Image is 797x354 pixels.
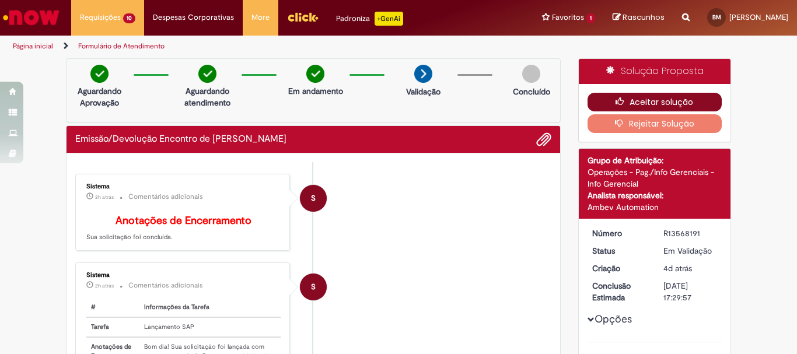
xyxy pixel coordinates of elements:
span: More [251,12,270,23]
small: Comentários adicionais [128,281,203,290]
p: Aguardando Aprovação [71,85,128,108]
img: click_logo_yellow_360x200.png [287,8,319,26]
dt: Conclusão Estimada [583,280,655,303]
p: Validação [406,86,441,97]
img: ServiceNow [1,6,61,29]
button: Aceitar solução [588,93,722,111]
span: 2h atrás [95,194,114,201]
img: img-circle-grey.png [522,65,540,83]
small: Comentários adicionais [128,192,203,202]
span: [PERSON_NAME] [729,12,788,22]
a: Formulário de Atendimento [78,41,165,51]
div: [DATE] 17:29:57 [663,280,718,303]
div: Padroniza [336,12,403,26]
div: Solução Proposta [579,59,731,84]
p: Aguardando atendimento [179,85,236,108]
h2: Emissão/Devolução Encontro de Contas Fornecedor Histórico de tíquete [75,134,286,145]
div: Em Validação [663,245,718,257]
dt: Criação [583,262,655,274]
time: 25/09/2025 17:19:42 [663,263,692,274]
span: Requisições [80,12,121,23]
div: 25/09/2025 17:19:42 [663,262,718,274]
span: Rascunhos [623,12,665,23]
a: Página inicial [13,41,53,51]
div: System [300,185,327,212]
button: Rejeitar Solução [588,114,722,133]
span: S [311,273,316,301]
a: Rascunhos [613,12,665,23]
div: System [300,274,327,300]
img: arrow-next.png [414,65,432,83]
p: +GenAi [375,12,403,26]
time: 29/09/2025 09:50:55 [95,194,114,201]
img: check-circle-green.png [198,65,216,83]
span: 2h atrás [95,282,114,289]
th: Tarefa [86,317,139,337]
th: # [86,298,139,317]
button: Adicionar anexos [536,132,551,147]
span: S [311,184,316,212]
span: 4d atrás [663,263,692,274]
dt: Status [583,245,655,257]
b: Anotações de Encerramento [116,214,251,227]
span: Despesas Corporativas [153,12,234,23]
span: 1 [586,13,595,23]
time: 29/09/2025 09:50:53 [95,282,114,289]
span: 10 [123,13,135,23]
div: Analista responsável: [588,190,722,201]
p: Concluído [513,86,550,97]
span: Favoritos [552,12,584,23]
dt: Número [583,227,655,239]
div: Sistema [86,183,281,190]
div: Grupo de Atribuição: [588,155,722,166]
img: check-circle-green.png [306,65,324,83]
div: Sistema [86,272,281,279]
div: Ambev Automation [588,201,722,213]
ul: Trilhas de página [9,36,523,57]
div: R13568191 [663,227,718,239]
img: check-circle-green.png [90,65,109,83]
div: Operações - Pag./Info Gerenciais - Info Gerencial [588,166,722,190]
td: Lançamento SAP [139,317,281,337]
span: BM [712,13,721,21]
p: Em andamento [288,85,343,97]
th: Informações da Tarefa [139,298,281,317]
p: Sua solicitação foi concluída. [86,215,281,242]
